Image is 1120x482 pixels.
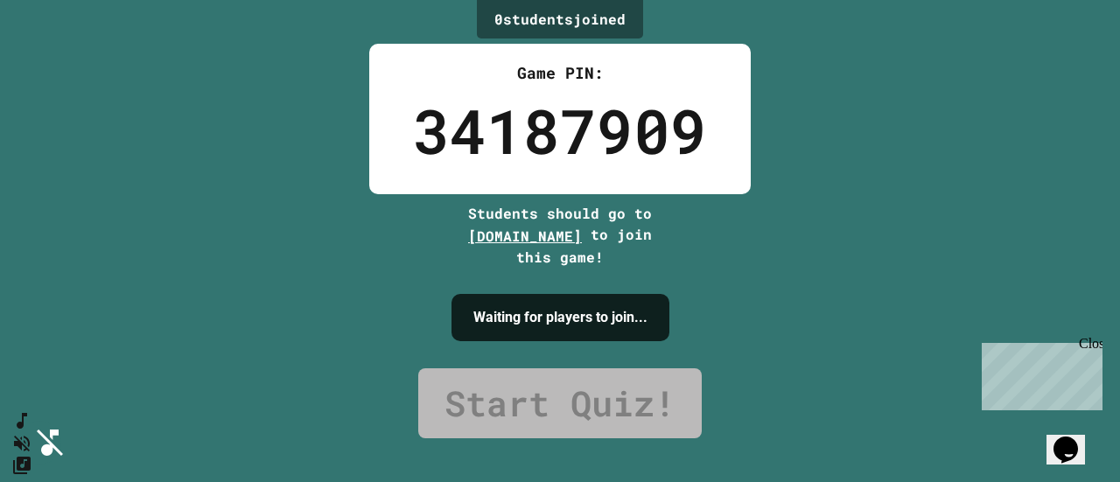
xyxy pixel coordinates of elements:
iframe: chat widget [975,336,1102,410]
span: [DOMAIN_NAME] [468,227,582,245]
a: Start Quiz! [418,368,702,438]
button: Change Music [11,454,32,476]
h4: Waiting for players to join... [473,307,647,328]
div: Game PIN: [413,61,707,85]
div: 34187909 [413,85,707,177]
iframe: chat widget [1046,412,1102,465]
button: Unmute music [11,432,32,454]
div: Chat with us now!Close [7,7,121,111]
div: Students should go to to join this game! [451,203,669,268]
button: SpeedDial basic example [11,410,32,432]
